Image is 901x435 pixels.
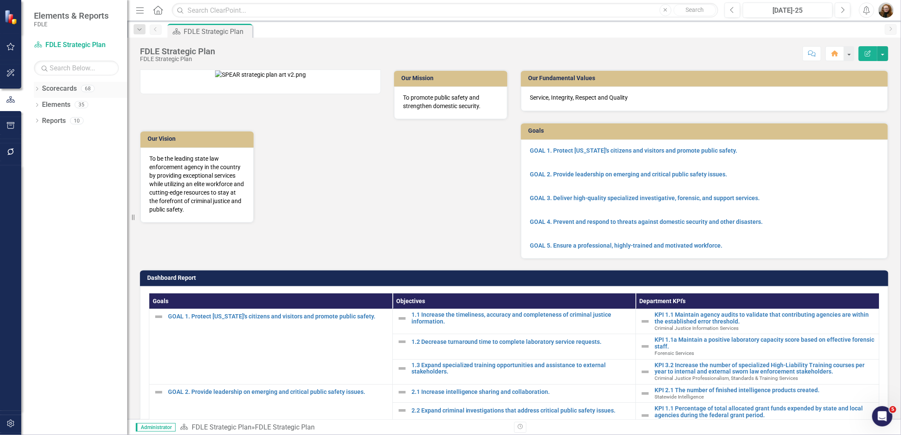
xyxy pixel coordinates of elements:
[81,85,95,92] div: 68
[655,405,875,418] a: KPI 1.1 Percentage of total allocated grant funds expended by state and local agencies during the...
[530,93,879,102] p: Service, Integrity, Respect and Quality
[528,128,884,134] h3: Goals
[655,394,704,400] span: Statewide Intelligence
[411,362,632,375] a: 1.3 Expand specialized training opportunities and assistance to external stakeholders.
[148,136,249,142] h3: Our Vision
[655,387,875,393] a: KPI 2.1 The number of finished intelligence products created.
[640,341,650,351] img: Not Defined
[42,116,66,126] a: Reports
[168,389,388,395] a: GOAL 2. Provide leadership on emerging and critical public safety issues.
[75,101,88,109] div: 35
[655,312,875,325] a: KPI 1.1 Maintain agency audits to validate that contributing agencies are within the established ...
[168,313,388,320] a: GOAL 1. Protect [US_STATE]'s citizens and visitors and promote public safety.
[528,75,884,81] h3: Our Fundamental Values
[746,6,830,16] div: [DATE]-25
[655,325,739,331] span: Criminal Justice Information Services
[34,21,109,28] small: FDLE
[140,56,215,62] div: FDLE Strategic Plan
[530,171,727,178] a: GOAL 2. Provide leadership on emerging and critical public safety issues.
[392,403,636,428] td: Double-Click to Edit Right Click for Context Menu
[640,388,650,399] img: Not Defined
[640,367,650,377] img: Not Defined
[640,316,650,326] img: Not Defined
[636,403,879,428] td: Double-Click to Edit Right Click for Context Menu
[192,423,252,431] a: FDLE Strategic Plan
[655,350,694,356] span: Forensic Services
[149,309,393,385] td: Double-Click to Edit Right Click for Context Menu
[636,309,879,334] td: Double-Click to Edit Right Click for Context Menu
[215,70,306,79] img: SPEAR strategic plan art v2.png
[636,359,879,384] td: Double-Click to Edit Right Click for Context Menu
[655,375,798,381] span: Criminal Justice Professionalism, Standards & Training Services
[42,100,70,110] a: Elements
[640,410,650,421] img: Not Defined
[530,147,737,154] a: GOAL 1. Protect [US_STATE]'s citizens and visitors and promote public safety.
[636,334,879,359] td: Double-Click to Edit Right Click for Context Menu
[184,26,250,37] div: FDLE Strategic Plan
[743,3,833,18] button: [DATE]-25
[674,4,716,16] button: Search
[140,47,215,56] div: FDLE Strategic Plan
[655,419,715,425] span: Business Support Program
[34,40,119,50] a: FDLE Strategic Plan
[397,363,407,374] img: Not Defined
[403,93,498,110] p: To promote public safety and strengthen domestic security.
[154,387,164,397] img: Not Defined
[530,218,763,225] a: GOAL 4. Prevent and respond to threats against domestic security and other disasters.
[172,3,718,18] input: Search ClearPoint...
[411,407,632,414] a: 2.2 Expand criminal investigations that address critical public safety issues.
[149,154,245,214] p: To be the leading state law enforcement agency in the country by providing exceptional services w...
[34,11,109,21] span: Elements & Reports
[411,389,632,395] a: 2.1 Increase intelligence sharing and collaboration.
[154,312,164,322] img: Not Defined
[636,384,879,403] td: Double-Click to Edit Right Click for Context Menu
[4,10,19,25] img: ClearPoint Strategy
[872,406,893,427] iframe: Intercom live chat
[70,117,84,124] div: 10
[686,6,704,13] span: Search
[392,359,636,384] td: Double-Click to Edit Right Click for Context Menu
[530,195,760,201] a: GOAL 3. Deliver high-quality specialized investigative, forensic, and support services.
[180,423,508,432] div: »
[397,387,407,397] img: Not Defined
[397,405,407,415] img: Not Defined
[136,423,176,432] span: Administrator
[530,242,722,249] a: GOAL 5. Ensure a professional, highly-trained and motivated workforce.
[401,75,503,81] h3: Our Mission
[392,334,636,359] td: Double-Click to Edit Right Click for Context Menu
[411,339,632,345] a: 1.2 Decrease turnaround time to complete laboratory service requests.
[411,312,632,325] a: 1.1 Increase the timeliness, accuracy and completeness of criminal justice information.
[397,337,407,347] img: Not Defined
[655,362,875,375] a: KPI 3.2 Increase the number of specialized High-Liability Training courses per year to internal a...
[890,406,896,413] span: 5
[147,275,884,281] h3: Dashboard Report
[34,61,119,75] input: Search Below...
[879,3,894,18] img: Jennifer Siddoway
[255,423,315,431] div: FDLE Strategic Plan
[392,309,636,334] td: Double-Click to Edit Right Click for Context Menu
[655,337,875,350] a: KPI 1.1a Maintain a positive laboratory capacity score based on effective forensic staff.
[392,384,636,403] td: Double-Click to Edit Right Click for Context Menu
[42,84,77,94] a: Scorecards
[397,313,407,323] img: Not Defined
